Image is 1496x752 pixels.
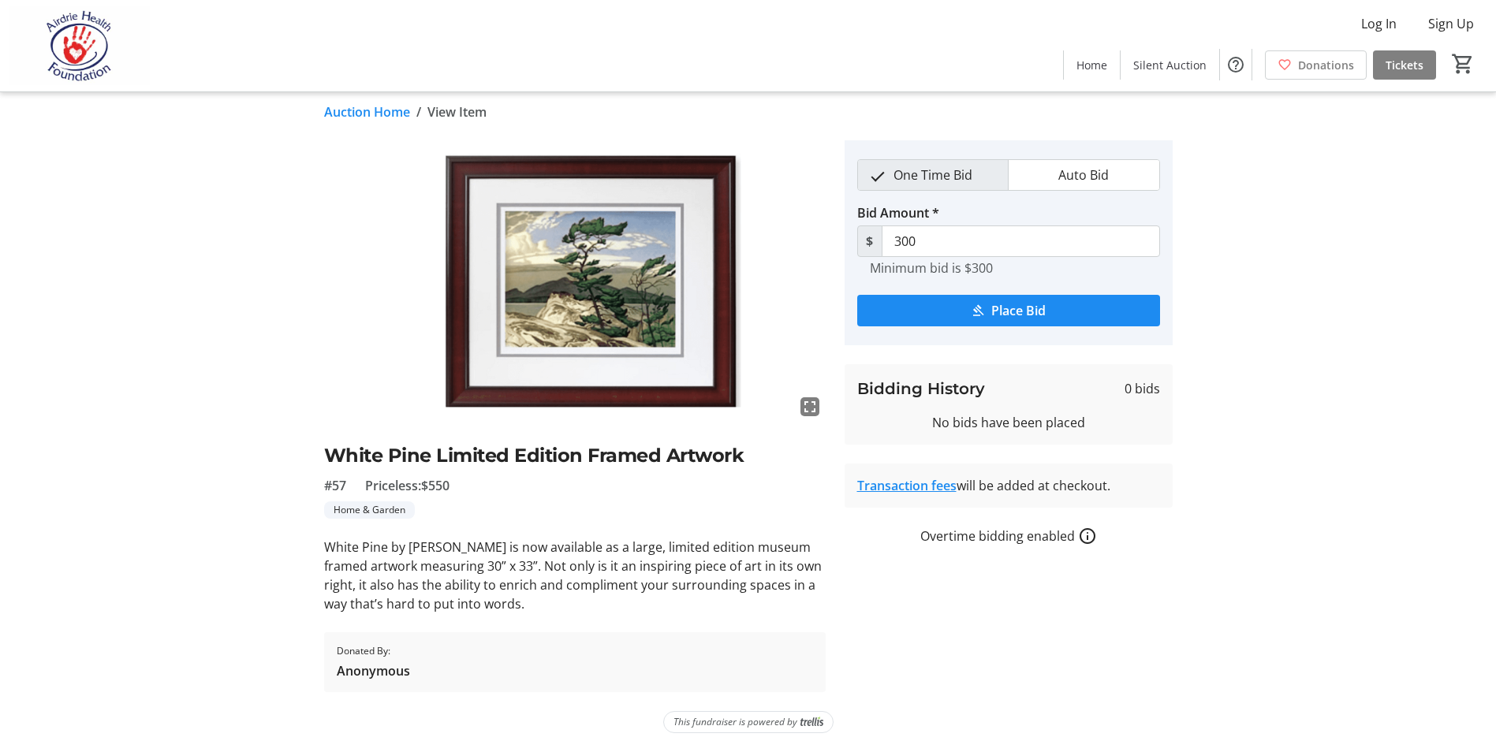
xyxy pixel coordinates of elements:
[857,295,1160,326] button: Place Bid
[1064,50,1120,80] a: Home
[1416,11,1487,36] button: Sign Up
[1133,57,1207,73] span: Silent Auction
[416,102,421,121] span: /
[857,225,882,257] span: $
[1373,50,1436,80] a: Tickets
[324,538,826,613] p: White Pine by [PERSON_NAME] is now available as a large, limited edition museum framed artwork me...
[337,644,410,658] span: Donated By:
[1265,50,1367,80] a: Donations
[857,203,939,222] label: Bid Amount *
[9,6,150,85] img: Airdrie Health Foundation's Logo
[365,476,450,495] span: Priceless: $550
[1298,57,1354,73] span: Donations
[884,160,982,190] span: One Time Bid
[1349,11,1409,36] button: Log In
[324,476,346,495] span: #57
[1076,57,1107,73] span: Home
[857,413,1160,432] div: No bids have been placed
[1220,49,1252,80] button: Help
[427,102,487,121] span: View Item
[1125,379,1160,398] span: 0 bids
[1449,50,1477,78] button: Cart
[857,377,985,400] h3: Bidding History
[1386,57,1423,73] span: Tickets
[1121,50,1219,80] a: Silent Auction
[800,717,823,728] img: Trellis Logo
[324,501,415,519] tr-label-badge: Home & Garden
[673,715,797,729] span: This fundraiser is powered by
[1078,527,1097,545] a: How overtime bidding works for silent auctions
[324,441,826,470] h2: White Pine Limited Edition Framed Artwork
[857,477,957,494] a: Transaction fees
[1428,14,1474,33] span: Sign Up
[845,527,1173,545] div: Overtime bidding enabled
[337,661,410,680] span: Anonymous
[857,476,1160,495] div: will be added at checkout.
[991,301,1046,320] span: Place Bid
[870,260,993,276] tr-hint: Minimum bid is $300
[324,140,826,423] img: Image
[1361,14,1397,33] span: Log In
[1049,160,1118,190] span: Auto Bid
[324,102,410,121] a: Auction Home
[800,397,819,416] mat-icon: fullscreen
